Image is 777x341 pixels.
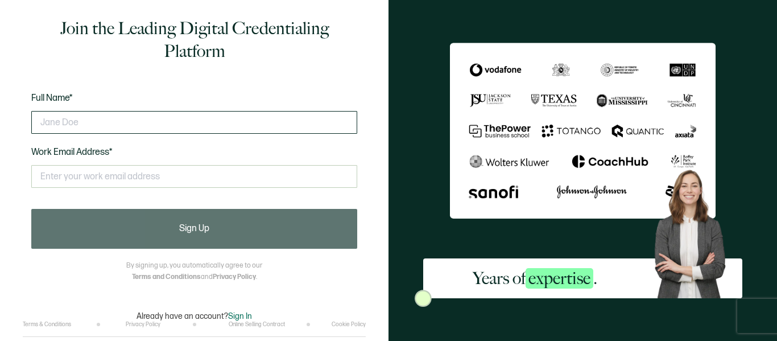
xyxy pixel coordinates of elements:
[31,209,357,249] button: Sign Up
[31,17,357,63] h1: Join the Leading Digital Credentialing Platform
[332,321,366,328] a: Cookie Policy
[31,93,73,104] span: Full Name*
[450,43,716,218] img: Sertifier Signup - Years of <span class="strong-h">expertise</span>.
[31,111,357,134] input: Jane Doe
[137,311,252,321] p: Already have an account?
[126,321,160,328] a: Privacy Policy
[23,321,71,328] a: Terms & Conditions
[31,147,113,158] span: Work Email Address*
[647,163,742,298] img: Sertifier Signup - Years of <span class="strong-h">expertise</span>. Hero
[415,290,432,307] img: Sertifier Signup
[473,267,597,290] h2: Years of .
[31,165,357,188] input: Enter your work email address
[179,224,209,233] span: Sign Up
[132,273,201,281] a: Terms and Conditions
[213,273,256,281] a: Privacy Policy
[126,260,262,283] p: By signing up, you automatically agree to our and .
[526,268,593,289] span: expertise
[229,321,285,328] a: Online Selling Contract
[228,311,252,321] span: Sign In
